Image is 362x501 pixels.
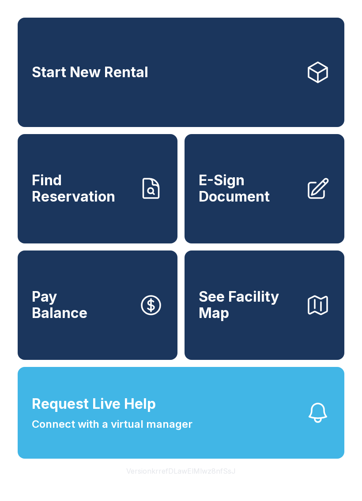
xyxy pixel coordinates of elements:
a: Find Reservation [18,134,177,243]
span: E-Sign Document [199,172,298,205]
span: Pay Balance [32,289,87,321]
span: Start New Rental [32,64,148,81]
a: Start New Rental [18,18,344,127]
button: VersionkrrefDLawElMlwz8nfSsJ [119,459,243,483]
span: Request Live Help [32,393,156,415]
span: Connect with a virtual manager [32,416,192,432]
span: See Facility Map [199,289,298,321]
button: PayBalance [18,250,177,360]
button: See Facility Map [185,250,344,360]
a: E-Sign Document [185,134,344,243]
span: Find Reservation [32,172,132,205]
button: Request Live HelpConnect with a virtual manager [18,367,344,459]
